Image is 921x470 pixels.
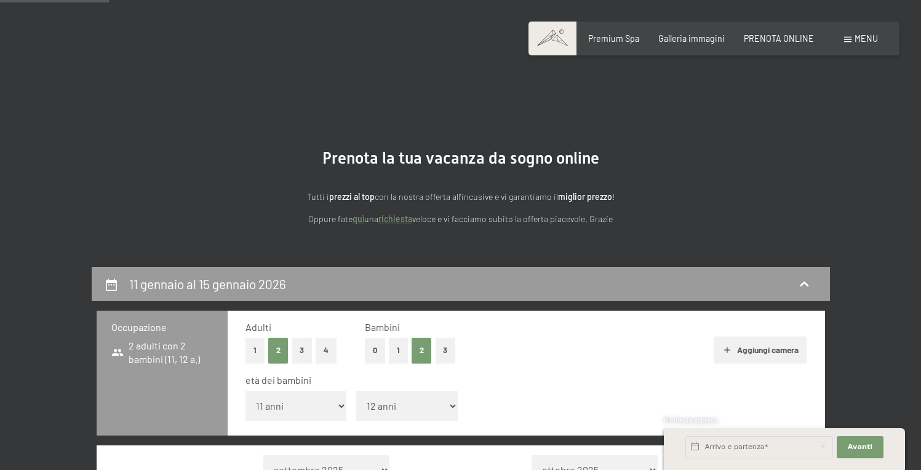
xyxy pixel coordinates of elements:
[292,338,313,363] button: 3
[837,436,883,458] button: Avanti
[558,191,612,202] strong: miglior prezzo
[111,321,213,334] h3: Occupazione
[436,338,456,363] button: 3
[389,338,408,363] button: 1
[588,33,639,44] a: Premium Spa
[714,337,807,364] button: Aggiungi camera
[111,339,213,367] span: 2 adulti con 2 bambini (11, 12 a.)
[365,338,385,363] button: 0
[412,338,432,363] button: 2
[190,190,732,204] p: Tutti i con la nostra offerta all'incusive e vi garantiamo il !
[322,149,599,167] span: Prenota la tua vacanza da sogno online
[658,33,725,44] a: Galleria immagini
[245,373,797,387] div: età dei bambini
[353,213,364,224] a: quì
[378,213,412,224] a: richiesta
[848,442,872,452] span: Avanti
[855,33,878,44] span: Menu
[664,416,718,424] span: Richiesta express
[329,191,375,202] strong: prezzi al top
[190,212,732,226] p: Oppure fate una veloce e vi facciamo subito la offerta piacevole. Grazie
[129,276,286,292] h2: 11 gennaio al 15 gennaio 2026
[316,338,337,363] button: 4
[744,33,814,44] a: PRENOTA ONLINE
[268,338,289,363] button: 2
[245,321,271,333] span: Adulti
[245,338,265,363] button: 1
[365,321,400,333] span: Bambini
